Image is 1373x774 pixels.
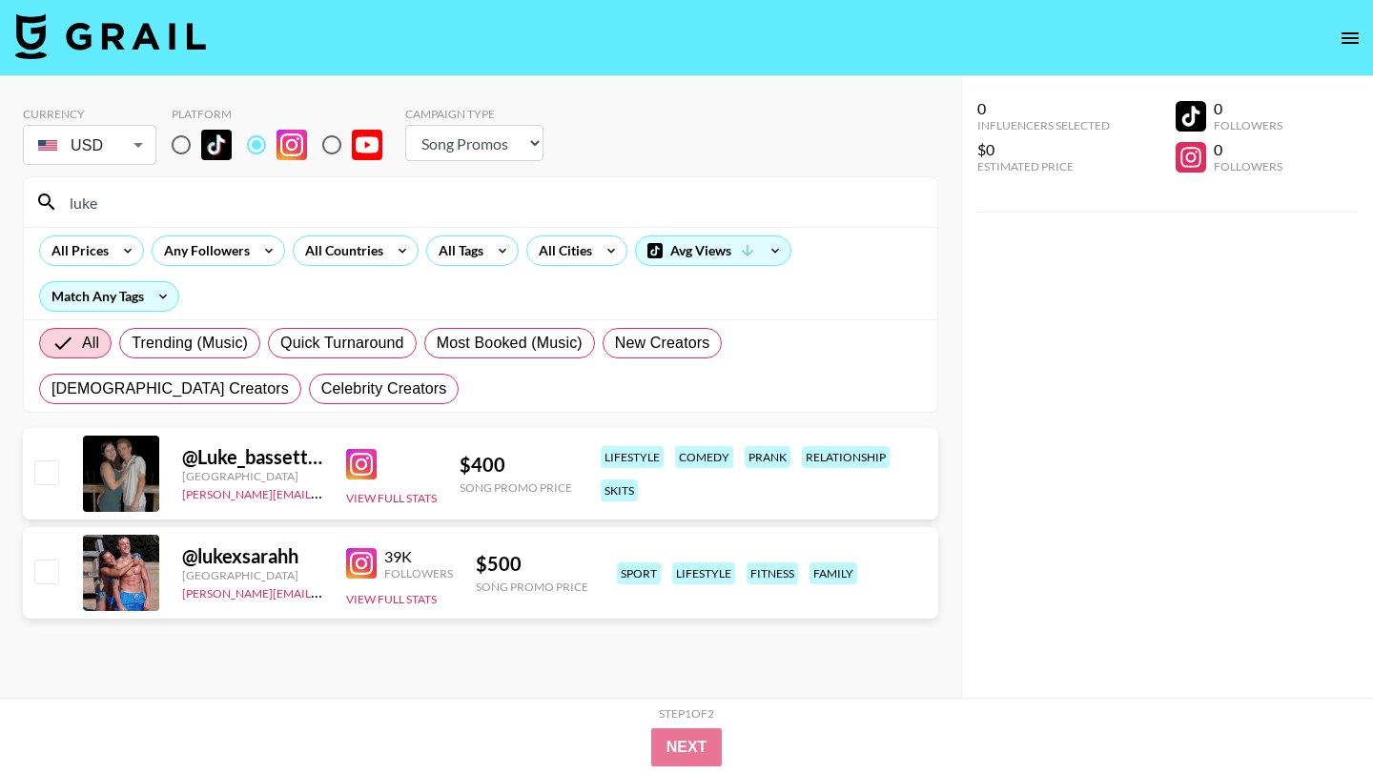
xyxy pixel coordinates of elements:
div: Step 1 of 2 [659,706,714,721]
img: Grail Talent [15,13,206,59]
button: open drawer [1331,19,1369,57]
div: Estimated Price [977,159,1110,173]
div: Currency [23,107,156,121]
div: $0 [977,140,1110,159]
div: @ Luke_bassett19 [182,445,323,469]
div: sport [617,562,661,584]
a: [PERSON_NAME][EMAIL_ADDRESS][DOMAIN_NAME] [182,483,464,501]
div: 0 [1214,140,1282,159]
div: USD [27,129,153,162]
span: [DEMOGRAPHIC_DATA] Creators [51,377,289,400]
div: [GEOGRAPHIC_DATA] [182,568,323,582]
div: Match Any Tags [40,282,178,311]
div: All Tags [427,236,487,265]
button: View Full Stats [346,592,437,606]
span: Quick Turnaround [280,332,404,355]
div: 0 [1214,99,1282,118]
img: Instagram [346,548,377,579]
div: lifestyle [601,446,664,468]
div: skits [601,479,638,501]
div: Followers [1214,118,1282,132]
a: [PERSON_NAME][EMAIL_ADDRESS][DOMAIN_NAME] [182,582,464,601]
div: 0 [977,99,1110,118]
button: View Full Stats [346,491,437,505]
div: All Prices [40,236,113,265]
iframe: Drift Widget Chat Controller [1278,679,1350,751]
span: Trending (Music) [132,332,248,355]
div: @ lukexsarahh [182,544,323,568]
div: Campaign Type [405,107,543,121]
div: prank [745,446,790,468]
div: Any Followers [153,236,254,265]
span: All [82,332,99,355]
img: Instagram [277,130,307,160]
div: Song Promo Price [460,480,572,495]
div: Avg Views [636,236,790,265]
button: Next [651,728,723,766]
div: Song Promo Price [476,580,588,594]
div: Influencers Selected [977,118,1110,132]
div: Followers [1214,159,1282,173]
span: Most Booked (Music) [437,332,583,355]
div: 39K [384,547,453,566]
img: YouTube [352,130,382,160]
div: fitness [747,562,798,584]
div: comedy [675,446,733,468]
div: Followers [384,566,453,580]
span: New Creators [615,332,710,355]
div: family [809,562,857,584]
img: TikTok [201,130,232,160]
div: lifestyle [672,562,735,584]
div: All Cities [527,236,596,265]
div: [GEOGRAPHIC_DATA] [182,469,323,483]
div: $ 400 [460,453,572,477]
div: relationship [802,446,890,468]
img: Instagram [346,449,377,479]
div: All Countries [294,236,387,265]
div: Platform [172,107,398,121]
div: $ 500 [476,552,588,576]
span: Celebrity Creators [321,377,447,400]
input: Search by User Name [58,187,926,217]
